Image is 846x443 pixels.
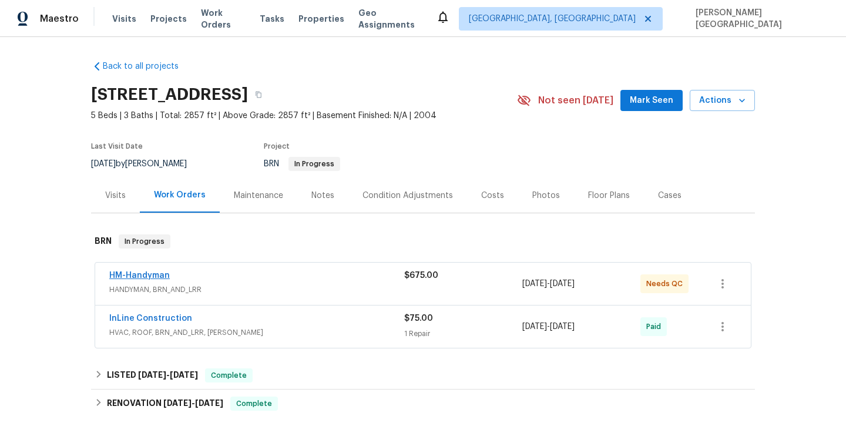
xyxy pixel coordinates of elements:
span: - [522,278,575,290]
span: [DATE] [522,280,547,288]
button: Copy Address [248,84,269,105]
span: Actions [699,93,746,108]
span: Paid [646,321,666,333]
div: Photos [532,190,560,202]
span: - [138,371,198,379]
h2: [STREET_ADDRESS] [91,89,248,100]
div: Costs [481,190,504,202]
span: Project [264,143,290,150]
span: In Progress [120,236,169,247]
span: [DATE] [550,280,575,288]
span: In Progress [290,160,339,167]
span: Projects [150,13,187,25]
span: [DATE] [195,399,223,407]
a: Back to all projects [91,61,204,72]
span: Work Orders [201,7,246,31]
span: 5 Beds | 3 Baths | Total: 2857 ft² | Above Grade: 2857 ft² | Basement Finished: N/A | 2004 [91,110,517,122]
span: $75.00 [404,314,433,323]
span: Complete [231,398,277,410]
a: HM-Handyman [109,271,170,280]
span: Visits [112,13,136,25]
div: by [PERSON_NAME] [91,157,201,171]
div: Visits [105,190,126,202]
div: Work Orders [154,189,206,201]
span: [GEOGRAPHIC_DATA], [GEOGRAPHIC_DATA] [469,13,636,25]
div: LISTED [DATE]-[DATE]Complete [91,361,755,390]
span: [DATE] [550,323,575,331]
span: [PERSON_NAME][GEOGRAPHIC_DATA] [691,7,828,31]
span: Properties [298,13,344,25]
span: HVAC, ROOF, BRN_AND_LRR, [PERSON_NAME] [109,327,404,338]
h6: BRN [95,234,112,249]
div: Maintenance [234,190,283,202]
h6: RENOVATION [107,397,223,411]
span: [DATE] [163,399,192,407]
span: [DATE] [138,371,166,379]
span: Tasks [260,15,284,23]
div: BRN In Progress [91,223,755,260]
span: - [522,321,575,333]
div: Cases [658,190,681,202]
a: InLine Construction [109,314,192,323]
span: [DATE] [91,160,116,168]
span: Needs QC [646,278,687,290]
div: Notes [311,190,334,202]
span: BRN [264,160,340,168]
div: 1 Repair [404,328,522,340]
span: Complete [206,370,251,381]
span: Last Visit Date [91,143,143,150]
span: HANDYMAN, BRN_AND_LRR [109,284,404,296]
button: Mark Seen [620,90,683,112]
div: RENOVATION [DATE]-[DATE]Complete [91,390,755,418]
span: Maestro [40,13,79,25]
div: Condition Adjustments [362,190,453,202]
span: - [163,399,223,407]
span: $675.00 [404,271,438,280]
h6: LISTED [107,368,198,382]
span: Mark Seen [630,93,673,108]
span: Geo Assignments [358,7,422,31]
span: [DATE] [170,371,198,379]
button: Actions [690,90,755,112]
div: Floor Plans [588,190,630,202]
span: Not seen [DATE] [538,95,613,106]
span: [DATE] [522,323,547,331]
